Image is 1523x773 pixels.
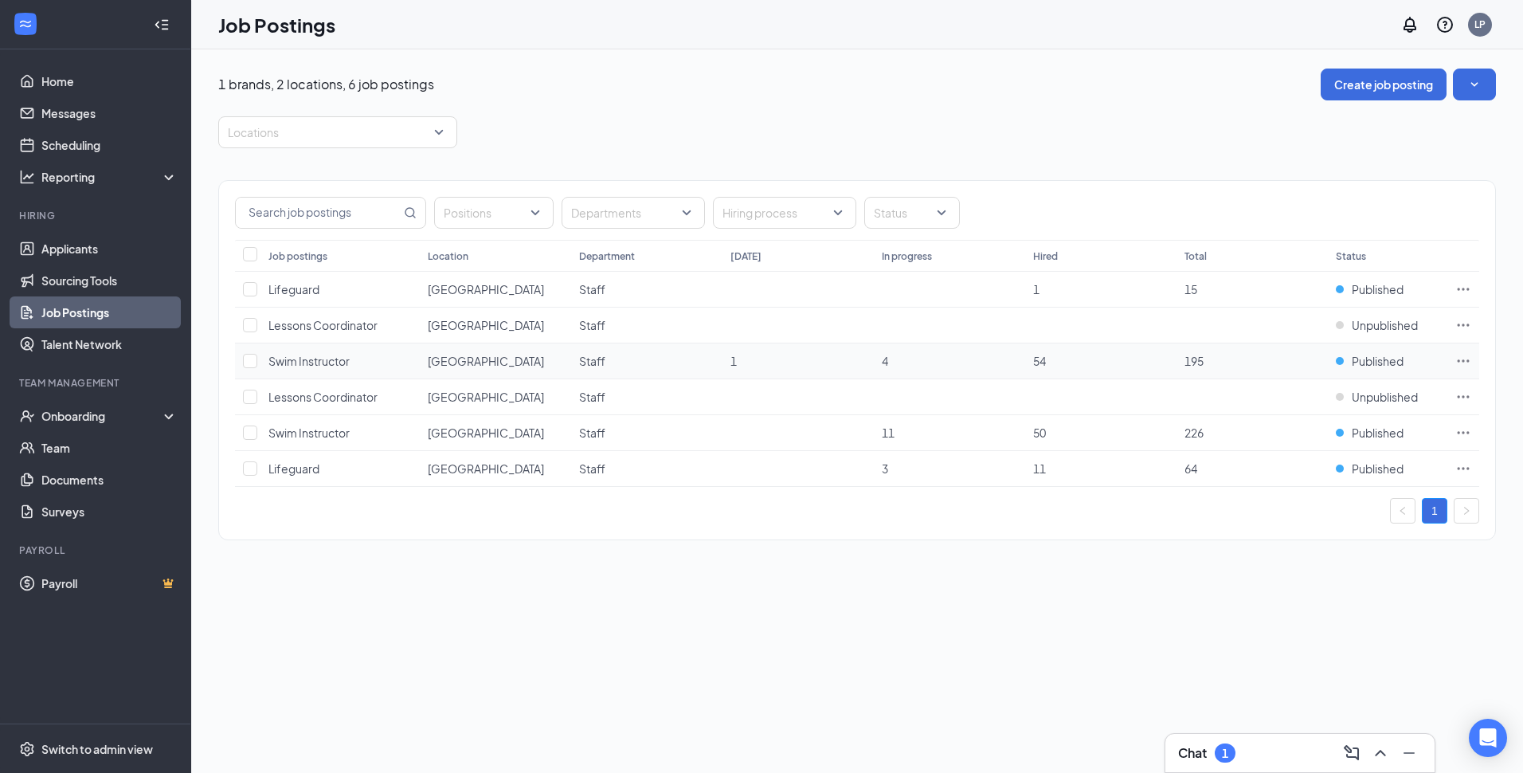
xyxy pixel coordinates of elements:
[1455,317,1471,333] svg: Ellipses
[1462,506,1471,516] span: right
[1033,282,1039,296] span: 1
[1423,499,1447,523] a: 1
[1025,240,1177,272] th: Hired
[1454,498,1479,524] li: Next Page
[41,408,164,424] div: Onboarding
[1455,425,1471,441] svg: Ellipses
[579,390,605,404] span: Staff
[268,354,350,368] span: Swim Instructor
[1352,281,1404,297] span: Published
[571,308,722,343] td: Staff
[571,379,722,415] td: Staff
[41,296,178,328] a: Job Postings
[268,426,350,440] span: Swim Instructor
[1455,461,1471,477] svg: Ellipses
[428,390,544,404] span: [GEOGRAPHIC_DATA]
[420,343,571,379] td: Cool Springs
[19,376,174,390] div: Team Management
[579,318,605,332] span: Staff
[1339,740,1364,766] button: ComposeMessage
[571,451,722,487] td: Staff
[882,461,888,476] span: 3
[420,451,571,487] td: Nashville West
[1033,461,1046,476] span: 11
[268,461,319,476] span: Lifeguard
[41,265,178,296] a: Sourcing Tools
[1321,69,1447,100] button: Create job posting
[41,129,178,161] a: Scheduling
[882,354,888,368] span: 4
[1474,18,1486,31] div: LP
[730,354,737,368] span: 1
[1033,354,1046,368] span: 54
[1455,353,1471,369] svg: Ellipses
[1435,15,1454,34] svg: QuestionInfo
[579,354,605,368] span: Staff
[874,240,1025,272] th: In progress
[41,741,153,757] div: Switch to admin view
[41,328,178,360] a: Talent Network
[41,65,178,97] a: Home
[41,496,178,528] a: Surveys
[1455,389,1471,405] svg: Ellipses
[571,343,722,379] td: Staff
[1033,426,1046,440] span: 50
[579,249,635,263] div: Department
[268,282,319,296] span: Lifeguard
[1469,719,1507,757] div: Open Intercom Messenger
[420,415,571,451] td: Nashville West
[1400,15,1419,34] svg: Notifications
[41,567,178,599] a: PayrollCrown
[41,432,178,464] a: Team
[19,209,174,222] div: Hiring
[1184,426,1204,440] span: 226
[1400,744,1419,763] svg: Minimize
[1390,498,1415,524] li: Previous Page
[1352,389,1418,405] span: Unpublished
[41,169,178,185] div: Reporting
[579,426,605,440] span: Staff
[404,206,417,219] svg: MagnifyingGlass
[268,318,378,332] span: Lessons Coordinator
[154,17,170,33] svg: Collapse
[41,233,178,265] a: Applicants
[1466,77,1482,92] svg: SmallChevronDown
[1184,461,1197,476] span: 64
[268,390,378,404] span: Lessons Coordinator
[1454,498,1479,524] button: right
[1390,498,1415,524] button: left
[18,16,33,32] svg: WorkstreamLogo
[722,240,874,272] th: [DATE]
[268,249,327,263] div: Job postings
[19,741,35,757] svg: Settings
[1222,747,1228,760] div: 1
[19,543,174,557] div: Payroll
[428,249,468,263] div: Location
[428,354,544,368] span: [GEOGRAPHIC_DATA]
[579,461,605,476] span: Staff
[19,408,35,424] svg: UserCheck
[1422,498,1447,524] li: 1
[1352,461,1404,477] span: Published
[571,272,722,308] td: Staff
[1352,317,1418,333] span: Unpublished
[1352,353,1404,369] span: Published
[1398,506,1408,516] span: left
[1352,425,1404,441] span: Published
[1328,240,1447,272] th: Status
[428,318,544,332] span: [GEOGRAPHIC_DATA]
[1368,740,1393,766] button: ChevronUp
[1342,744,1361,763] svg: ComposeMessage
[1184,282,1197,296] span: 15
[1455,281,1471,297] svg: Ellipses
[420,272,571,308] td: Cool Springs
[1396,740,1422,766] button: Minimize
[1371,744,1390,763] svg: ChevronUp
[428,282,544,296] span: [GEOGRAPHIC_DATA]
[236,198,401,228] input: Search job postings
[428,426,544,440] span: [GEOGRAPHIC_DATA]
[420,308,571,343] td: Cool Springs
[882,426,895,440] span: 11
[218,76,434,93] p: 1 brands, 2 locations, 6 job postings
[218,11,335,38] h1: Job Postings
